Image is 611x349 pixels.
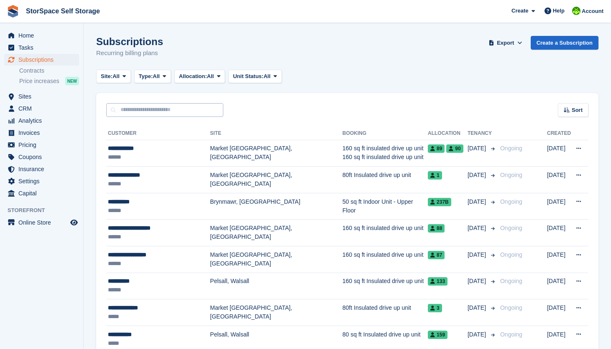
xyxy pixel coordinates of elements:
button: Type: All [134,70,171,83]
p: Recurring billing plans [96,48,163,58]
span: Storefront [8,206,83,215]
span: Allocation: [179,72,207,81]
span: Insurance [18,163,69,175]
span: [DATE] [468,330,488,339]
a: menu [4,42,79,53]
span: Ongoing [500,251,522,258]
span: All [263,72,271,81]
span: Sort [572,106,583,114]
span: All [112,72,120,81]
td: [DATE] [547,299,571,326]
span: 90 [446,144,463,153]
span: Ongoing [500,198,522,205]
span: 87 [428,251,445,259]
td: [DATE] [547,193,571,220]
td: 160 sq ft Insulated drive up unit [343,273,428,299]
button: Allocation: All [174,70,225,83]
span: 237b [428,198,451,206]
th: Customer [106,127,210,140]
td: Market [GEOGRAPHIC_DATA], [GEOGRAPHIC_DATA] [210,167,342,193]
button: Export [487,36,524,50]
td: 80ft Insulated drive up unit [343,167,428,193]
span: Type: [139,72,153,81]
span: Ongoing [500,278,522,284]
span: Unit Status: [233,72,263,81]
td: 160 sq ft insulated drive up unit 160 sq ft insulated drive up unit [343,140,428,167]
a: menu [4,54,79,66]
td: Market [GEOGRAPHIC_DATA], [GEOGRAPHIC_DATA] [210,220,342,246]
td: Market [GEOGRAPHIC_DATA], [GEOGRAPHIC_DATA] [210,299,342,326]
a: menu [4,139,79,151]
th: Tenancy [468,127,497,140]
span: Price increases [19,77,59,85]
span: [DATE] [468,197,488,206]
span: All [153,72,160,81]
span: Home [18,30,69,41]
span: Analytics [18,115,69,126]
button: Unit Status: All [228,70,281,83]
button: Site: All [96,70,131,83]
a: menu [4,91,79,102]
th: Created [547,127,571,140]
span: Site: [101,72,112,81]
span: [DATE] [468,303,488,312]
span: Settings [18,175,69,187]
span: Help [553,7,565,15]
span: Account [582,7,603,15]
td: [DATE] [547,140,571,167]
td: [DATE] [547,220,571,246]
span: Create [511,7,528,15]
span: Sites [18,91,69,102]
span: 1 [428,171,442,180]
a: StorSpace Self Storage [23,4,103,18]
td: Market [GEOGRAPHIC_DATA], [GEOGRAPHIC_DATA] [210,246,342,273]
a: menu [4,30,79,41]
td: Brynmawr, [GEOGRAPHIC_DATA] [210,193,342,220]
span: CRM [18,103,69,114]
span: [DATE] [468,171,488,180]
span: Subscriptions [18,54,69,66]
span: Invoices [18,127,69,139]
span: Coupons [18,151,69,163]
span: 3 [428,304,442,312]
span: Ongoing [500,145,522,152]
td: [DATE] [547,273,571,299]
span: Ongoing [500,304,522,311]
a: Contracts [19,67,79,75]
span: Pricing [18,139,69,151]
span: [DATE] [468,224,488,233]
span: All [207,72,214,81]
span: Capital [18,187,69,199]
span: Ongoing [500,172,522,178]
div: NEW [65,77,79,85]
a: menu [4,115,79,126]
span: 159 [428,331,447,339]
td: [DATE] [547,246,571,273]
a: Preview store [69,217,79,228]
span: Ongoing [500,331,522,338]
td: 80ft Insulated drive up unit [343,299,428,326]
a: Create a Subscription [531,36,598,50]
td: Market [GEOGRAPHIC_DATA], [GEOGRAPHIC_DATA] [210,140,342,167]
td: Pelsall, Walsall [210,273,342,299]
td: 160 sq ft insulated drive up unit [343,220,428,246]
img: paul catt [572,7,580,15]
th: Booking [343,127,428,140]
a: menu [4,175,79,187]
span: [DATE] [468,144,488,153]
a: menu [4,127,79,139]
td: [DATE] [547,167,571,193]
td: 160 sq ft insulated drive up unit [343,246,428,273]
span: Online Store [18,217,69,228]
span: 133 [428,277,447,286]
th: Allocation [428,127,468,140]
a: Price increases NEW [19,76,79,86]
a: menu [4,151,79,163]
span: 89 [428,144,445,153]
span: Export [497,39,514,47]
th: Site [210,127,342,140]
span: [DATE] [468,250,488,259]
span: Ongoing [500,225,522,231]
a: menu [4,217,79,228]
span: Tasks [18,42,69,53]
